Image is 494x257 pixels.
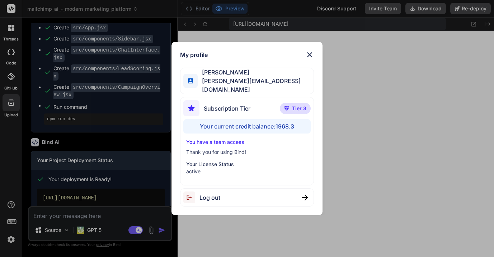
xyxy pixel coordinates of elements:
span: [PERSON_NAME][EMAIL_ADDRESS][DOMAIN_NAME] [198,77,313,94]
div: Your current credit balance: 1968.3 [183,119,311,134]
img: profile [188,78,193,83]
p: active [186,168,308,175]
p: Your License Status [186,161,308,168]
p: Thank you for using Bind! [186,149,308,156]
span: Subscription Tier [204,104,250,113]
p: You have a team access [186,139,308,146]
span: [PERSON_NAME] [198,68,313,77]
img: close [305,50,314,59]
img: premium [284,106,289,110]
img: subscription [183,100,199,116]
span: Log out [199,193,220,202]
img: logout [183,191,199,203]
span: Tier 3 [292,105,306,112]
img: close [302,195,308,200]
h1: My profile [180,50,208,59]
